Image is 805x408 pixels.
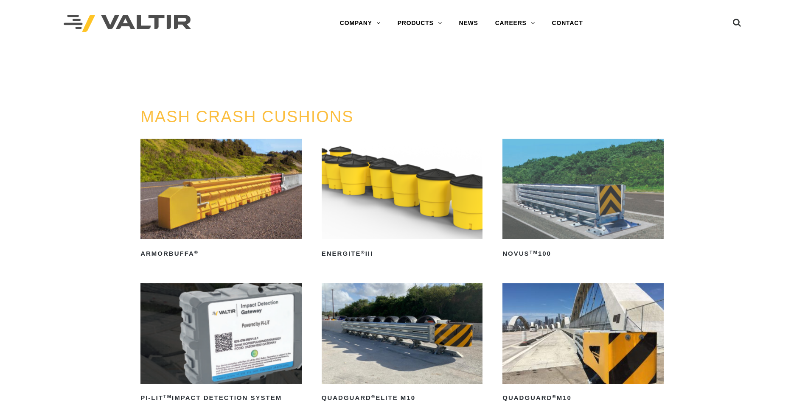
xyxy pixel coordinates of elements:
a: PI-LITTMImpact Detection System [140,283,302,405]
a: QuadGuard®M10 [502,283,664,405]
h2: QuadGuard M10 [502,391,664,405]
sup: ® [552,394,556,399]
h2: ENERGITE III [322,247,483,260]
a: CAREERS [487,15,544,32]
sup: ® [371,394,376,399]
a: QuadGuard®Elite M10 [322,283,483,405]
a: PRODUCTS [389,15,451,32]
sup: TM [530,250,538,255]
h2: PI-LIT Impact Detection System [140,391,302,405]
a: ENERGITE®III [322,139,483,260]
a: COMPANY [331,15,389,32]
h2: QuadGuard Elite M10 [322,391,483,405]
a: NOVUSTM100 [502,139,664,260]
h2: NOVUS 100 [502,247,664,260]
h2: ArmorBuffa [140,247,302,260]
sup: ® [361,250,365,255]
img: Valtir [64,15,191,32]
a: ArmorBuffa® [140,139,302,260]
a: NEWS [451,15,487,32]
sup: ® [194,250,199,255]
sup: TM [163,394,172,399]
a: MASH CRASH CUSHIONS [140,108,354,126]
a: CONTACT [544,15,592,32]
